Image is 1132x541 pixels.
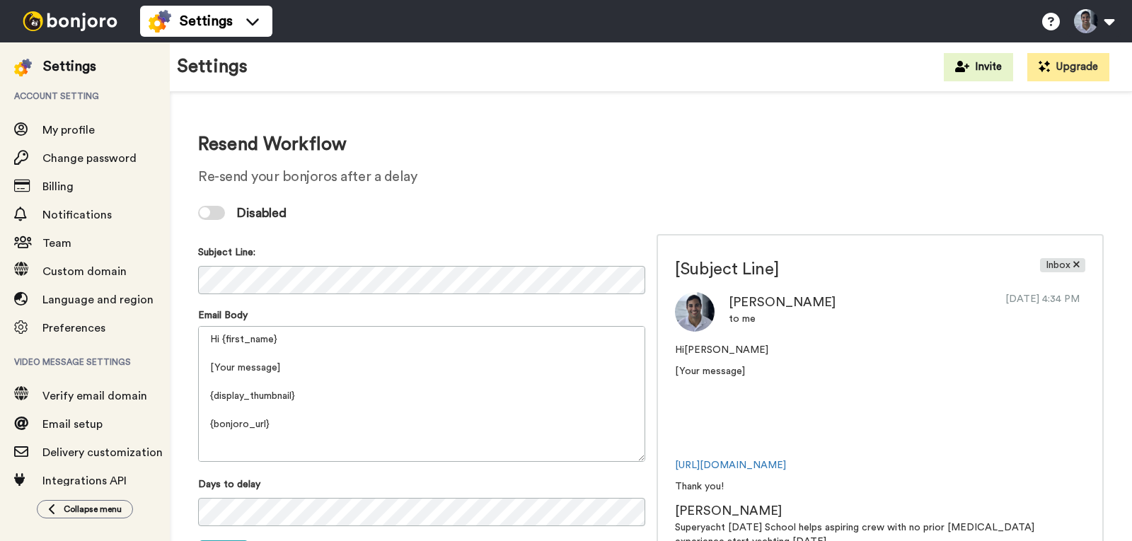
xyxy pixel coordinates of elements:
img: bj-logo-header-white.svg [17,11,123,31]
label: Days to delay [198,477,260,491]
span: Collapse menu [64,504,122,515]
div: Settings [43,57,96,76]
img: settings-colored.svg [14,59,32,76]
span: Custom domain [42,266,127,277]
label: Email Body [198,308,248,322]
h2: Re-send your bonjoros after a delay [198,169,1104,185]
p: [Your message] [675,364,1085,378]
span: Inbox [1040,258,1085,272]
a: [URL][DOMAIN_NAME] [675,460,786,470]
span: Notifications [42,209,112,221]
button: Invite [944,53,1013,81]
button: Collapse menu [37,500,133,518]
span: Team [42,238,71,249]
span: Delivery customization [42,447,163,458]
span: Billing [42,181,74,192]
span: [PERSON_NAME] [729,296,836,308]
span: Language and region [42,294,154,306]
span: Preferences [42,322,105,334]
span: Email setup [42,419,103,430]
button: Upgrade [1027,53,1109,81]
h1: Settings [177,57,248,77]
span: Change password [42,153,137,164]
img: settings-colored.svg [149,10,171,33]
span: Settings [180,11,233,31]
span: [PERSON_NAME] [675,504,782,517]
span: Verify email domain [42,390,147,402]
span: [Subject Line] [675,258,1017,281]
p: Thank you! [675,479,1085,494]
span: My profile [42,124,95,136]
span: Integrations API [42,475,127,487]
label: Subject Line: [198,245,255,260]
img: Hugo Ortega [675,292,715,332]
span: Disabled [236,203,287,223]
span: to me [729,314,756,324]
p: Hi [PERSON_NAME] [675,343,1085,357]
h1: Resend Workflow [198,134,1104,155]
span: [DATE] 4:34 PM [1000,292,1085,306]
